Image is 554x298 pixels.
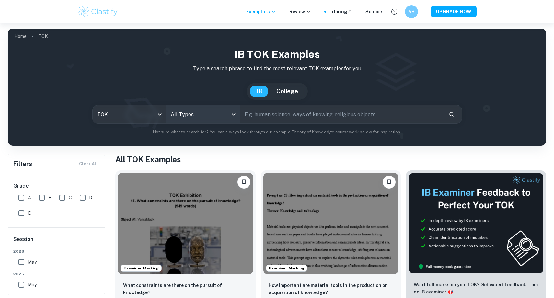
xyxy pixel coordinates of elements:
p: Type a search phrase to find the most relevant TOK examples for you [13,65,541,73]
p: Review [289,8,311,15]
h6: Filters [13,159,32,168]
img: Thumbnail [409,173,544,273]
div: All Types [166,105,240,123]
p: Exemplars [246,8,276,15]
p: Not sure what to search for? You can always look through our example Theory of Knowledge coursewo... [13,129,541,135]
h6: AB [408,8,415,15]
button: Search [446,109,457,120]
img: TOK Exhibition example thumbnail: What constraints are there on the pursui [118,173,253,274]
img: Clastify logo [77,5,119,18]
span: 2026 [13,248,100,254]
span: D [89,194,92,201]
div: TOK [93,105,166,123]
h6: Session [13,235,100,248]
button: College [270,86,305,97]
h1: All TOK Examples [115,154,546,165]
a: Tutoring [328,8,352,15]
button: AB [405,5,418,18]
button: Help and Feedback [389,6,400,17]
span: Examiner Marking [121,265,161,271]
span: 🎯 [448,289,453,294]
a: Home [14,32,27,41]
span: 2025 [13,271,100,277]
button: IB [250,86,269,97]
p: What constraints are there on the pursuit of knowledge? [123,282,248,296]
span: C [69,194,72,201]
span: E [28,210,31,217]
span: May [28,258,37,266]
button: Bookmark [237,176,250,189]
button: Bookmark [383,176,396,189]
input: E.g. human science, ways of knowing, religious objects... [240,105,443,123]
p: TOK [38,33,48,40]
h1: IB TOK examples [13,47,541,62]
span: B [48,194,52,201]
img: profile cover [8,29,546,146]
button: UPGRADE NOW [431,6,477,17]
p: How important are material tools in the production or acquisition of knowledge? [269,282,393,296]
h6: Grade [13,182,100,190]
img: TOK Exhibition example thumbnail: How important are material tools in the [263,173,398,274]
a: Schools [365,8,384,15]
p: Want full marks on your TOK ? Get expert feedback from an IB examiner! [414,281,538,295]
span: Examiner Marking [266,265,307,271]
span: May [28,281,37,288]
span: A [28,194,31,201]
